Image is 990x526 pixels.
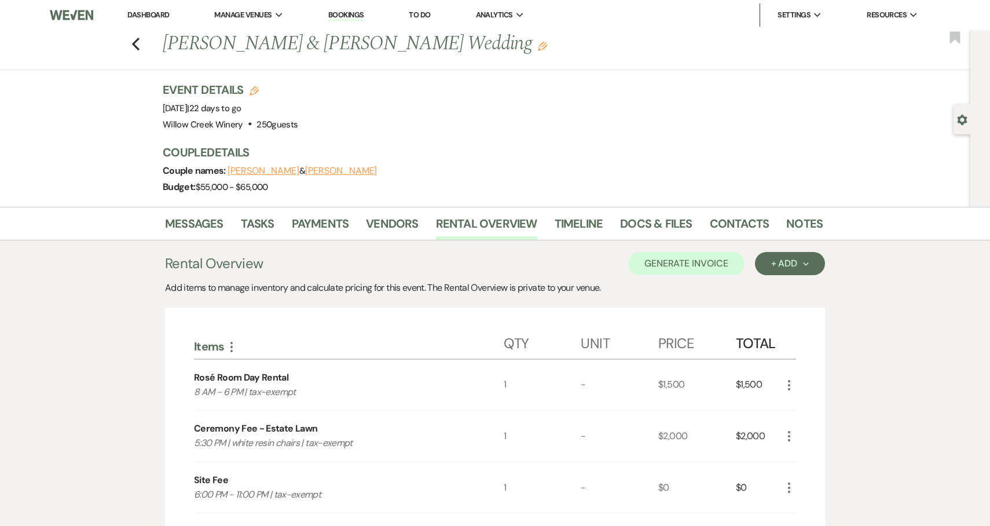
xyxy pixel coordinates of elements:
[755,252,825,275] button: + Add
[194,371,288,385] div: Rosé Room Day Rental
[256,119,298,130] span: 250 guests
[163,103,241,114] span: [DATE]
[504,411,581,462] div: 1
[194,422,317,436] div: Ceremony Fee - Estate Lawn
[228,165,377,177] span: &
[436,214,537,240] a: Rental Overview
[581,360,658,411] div: -
[581,324,658,359] div: Unit
[163,181,196,193] span: Budget:
[736,324,782,359] div: Total
[658,360,736,411] div: $1,500
[194,436,472,451] p: 5:30 PM | white resin chairs | tax-exempt
[187,103,241,114] span: |
[778,9,811,21] span: Settings
[194,473,228,487] div: Site Fee
[165,214,223,240] a: Messages
[163,82,298,98] h3: Event Details
[771,259,809,268] div: + Add
[538,41,547,51] button: Edit
[658,411,736,462] div: $2,000
[50,3,94,27] img: Weven Logo
[957,114,967,125] button: Open lead details
[555,214,603,240] a: Timeline
[504,462,581,513] div: 1
[241,214,274,240] a: Tasks
[163,119,243,130] span: Willow Creek Winery
[189,103,241,114] span: 22 days to go
[165,281,825,295] div: Add items to manage inventory and calculate pricing for this event. The Rental Overview is privat...
[628,252,745,275] button: Generate Invoice
[163,30,681,58] h1: [PERSON_NAME] & [PERSON_NAME] Wedding
[736,411,782,462] div: $2,000
[476,9,513,21] span: Analytics
[786,214,823,240] a: Notes
[194,487,472,502] p: 6:00 PM - 11:00 PM | tax-exempt
[165,253,263,274] h3: Rental Overview
[504,324,581,359] div: Qty
[163,144,811,160] h3: Couple Details
[366,214,418,240] a: Vendors
[292,214,349,240] a: Payments
[736,360,782,411] div: $1,500
[409,10,430,20] a: To Do
[214,9,272,21] span: Manage Venues
[867,9,907,21] span: Resources
[658,462,736,513] div: $0
[305,166,377,176] button: [PERSON_NAME]
[581,411,658,462] div: -
[194,339,504,354] div: Items
[127,10,169,20] a: Dashboard
[196,181,268,193] span: $55,000 - $65,000
[736,462,782,513] div: $0
[710,214,769,240] a: Contacts
[581,462,658,513] div: -
[658,324,736,359] div: Price
[228,166,299,176] button: [PERSON_NAME]
[504,360,581,411] div: 1
[163,165,228,177] span: Couple names:
[620,214,692,240] a: Docs & Files
[194,385,472,400] p: 8 AM - 6 PM | tax-exempt
[328,10,364,21] a: Bookings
